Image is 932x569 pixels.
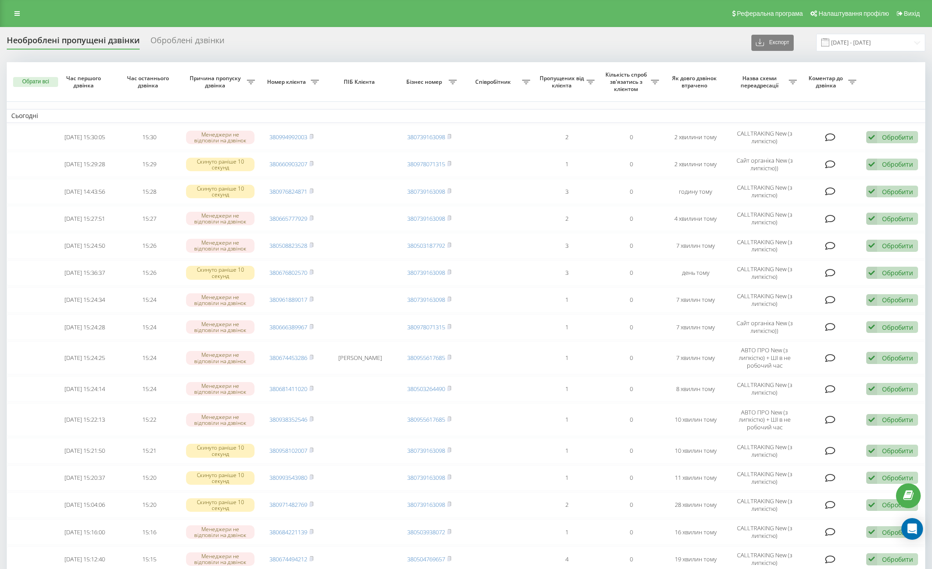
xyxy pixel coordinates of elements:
div: Обробити [882,187,913,196]
td: 1 [535,287,599,313]
td: 0 [599,206,664,231]
div: Обробити [882,241,913,250]
td: 11 хвилин тому [664,465,728,491]
td: 15:26 [117,233,182,258]
div: Менеджери не відповіли на дзвінок [186,212,255,225]
a: 380739163098 [407,187,445,196]
td: [DATE] 15:24:14 [53,376,117,401]
td: АВТО ПРО New (з липкістю) + ШІ в не робочий час [728,403,801,436]
td: 0 [599,179,664,204]
div: Обробити [882,269,913,277]
a: 380971482769 [269,501,307,509]
td: CALLTRAKING New (з липкістю) [728,438,801,463]
span: Співробітник [466,78,522,86]
a: 380674453286 [269,354,307,362]
td: [DATE] 15:22:13 [53,403,117,436]
td: 7 хвилин тому [664,314,728,340]
div: Обробити [882,214,913,223]
div: Обробити [882,473,913,482]
td: CALLTRAKING New (з липкістю) [728,465,801,491]
div: Обробити [882,133,913,141]
a: 380676802570 [269,269,307,277]
td: 0 [599,152,664,177]
td: 0 [599,492,664,518]
a: 380739163098 [407,214,445,223]
td: [DATE] 15:24:28 [53,314,117,340]
td: [PERSON_NAME] [323,341,397,374]
td: 15:27 [117,206,182,231]
td: Сайт органіка New (з липкістю)) [728,152,801,177]
td: CALLTRAKING New (з липкістю) [728,492,801,518]
div: Обробити [882,501,913,509]
td: [DATE] 15:24:50 [53,233,117,258]
span: Коментар до дзвінка [806,75,849,89]
div: Менеджери не відповіли на дзвінок [186,293,255,307]
td: CALLTRAKING New (з липкістю) [728,519,801,545]
td: 0 [599,287,664,313]
span: Причина пропуску дзвінка [186,75,246,89]
td: 7 хвилин тому [664,233,728,258]
td: АВТО ПРО New (з липкістю) + ШІ в не робочий час [728,341,801,374]
div: Скинуто раніше 10 секунд [186,471,255,485]
td: CALLTRAKING New (з липкістю) [728,233,801,258]
div: Обробити [882,528,913,537]
td: 15:22 [117,403,182,436]
td: 7 хвилин тому [664,287,728,313]
td: CALLTRAKING New (з липкістю) [728,206,801,231]
a: 380739163098 [407,296,445,304]
a: 380739163098 [407,133,445,141]
td: 15:21 [117,438,182,463]
td: [DATE] 15:21:50 [53,438,117,463]
td: [DATE] 15:20:37 [53,465,117,491]
td: 0 [599,519,664,545]
td: 15:29 [117,152,182,177]
td: 8 хвилин тому [664,376,728,401]
a: 380739163098 [407,473,445,482]
td: 10 хвилин тому [664,403,728,436]
td: 1 [535,519,599,545]
a: 380666389967 [269,323,307,331]
td: 4 хвилини тому [664,206,728,231]
td: 15:20 [117,492,182,518]
td: 7 хвилин тому [664,341,728,374]
td: 15:30 [117,125,182,150]
a: 380955617685 [407,415,445,423]
span: Бізнес номер [402,78,449,86]
td: Сайт органіка New (з липкістю)) [728,314,801,340]
div: Менеджери не відповіли на дзвінок [186,239,255,252]
div: Open Intercom Messenger [901,518,923,540]
span: ПІБ Клієнта [332,78,390,86]
a: 380958102007 [269,446,307,455]
a: 380684221139 [269,528,307,536]
td: 0 [599,233,664,258]
div: Обробити [882,160,913,168]
td: 1 [535,341,599,374]
td: CALLTRAKING New (з липкістю) [728,179,801,204]
td: 15:20 [117,465,182,491]
span: Кількість спроб зв'язатись з клієнтом [604,71,651,92]
td: [DATE] 15:30:05 [53,125,117,150]
div: Обробити [882,354,913,362]
span: Час першого дзвінка [60,75,109,89]
td: [DATE] 15:24:25 [53,341,117,374]
td: 15:26 [117,260,182,286]
a: 380660903207 [269,160,307,168]
div: Скинуто раніше 10 секунд [186,185,255,198]
div: Менеджери не відповіли на дзвінок [186,131,255,144]
div: Менеджери не відповіли на дзвінок [186,320,255,334]
td: 16 хвилин тому [664,519,728,545]
a: 380681411020 [269,385,307,393]
td: 1 [535,376,599,401]
div: Менеджери не відповіли на дзвінок [186,413,255,427]
a: 380508823528 [269,241,307,250]
td: 0 [599,403,664,436]
td: 28 хвилин тому [664,492,728,518]
div: Менеджери не відповіли на дзвінок [186,351,255,364]
a: 380961889017 [269,296,307,304]
td: 2 [535,206,599,231]
td: годину тому [664,179,728,204]
span: Час останнього дзвінка [124,75,174,89]
td: 1 [535,314,599,340]
td: [DATE] 15:24:34 [53,287,117,313]
a: 380978071315 [407,160,445,168]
